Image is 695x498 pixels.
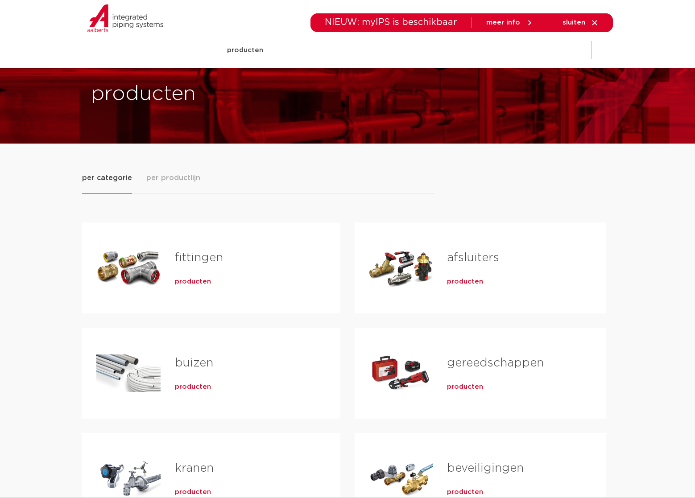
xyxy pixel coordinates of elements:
[447,357,544,369] a: gereedschappen
[82,173,132,183] span: per categorie
[447,252,499,263] a: afsluiters
[447,277,483,286] a: producten
[392,33,430,67] a: downloads
[486,19,534,27] a: meer info
[227,33,525,67] nav: Menu
[175,383,211,391] a: producten
[327,33,374,67] a: toepassingen
[175,357,213,369] a: buizen
[281,33,310,67] a: markten
[486,19,520,26] span: meer info
[91,80,343,108] h1: producten
[447,462,524,474] a: beveiligingen
[175,252,223,263] a: fittingen
[175,462,214,474] a: kranen
[325,18,457,27] span: NIEUW: myIPS is beschikbaar
[563,19,599,27] a: sluiten
[447,383,483,391] a: producten
[447,488,483,497] a: producten
[494,33,525,67] a: over ons
[175,277,211,286] a: producten
[175,488,211,497] a: producten
[227,33,263,67] a: producten
[563,19,585,26] span: sluiten
[146,173,200,183] span: per productlijn
[448,33,476,67] a: services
